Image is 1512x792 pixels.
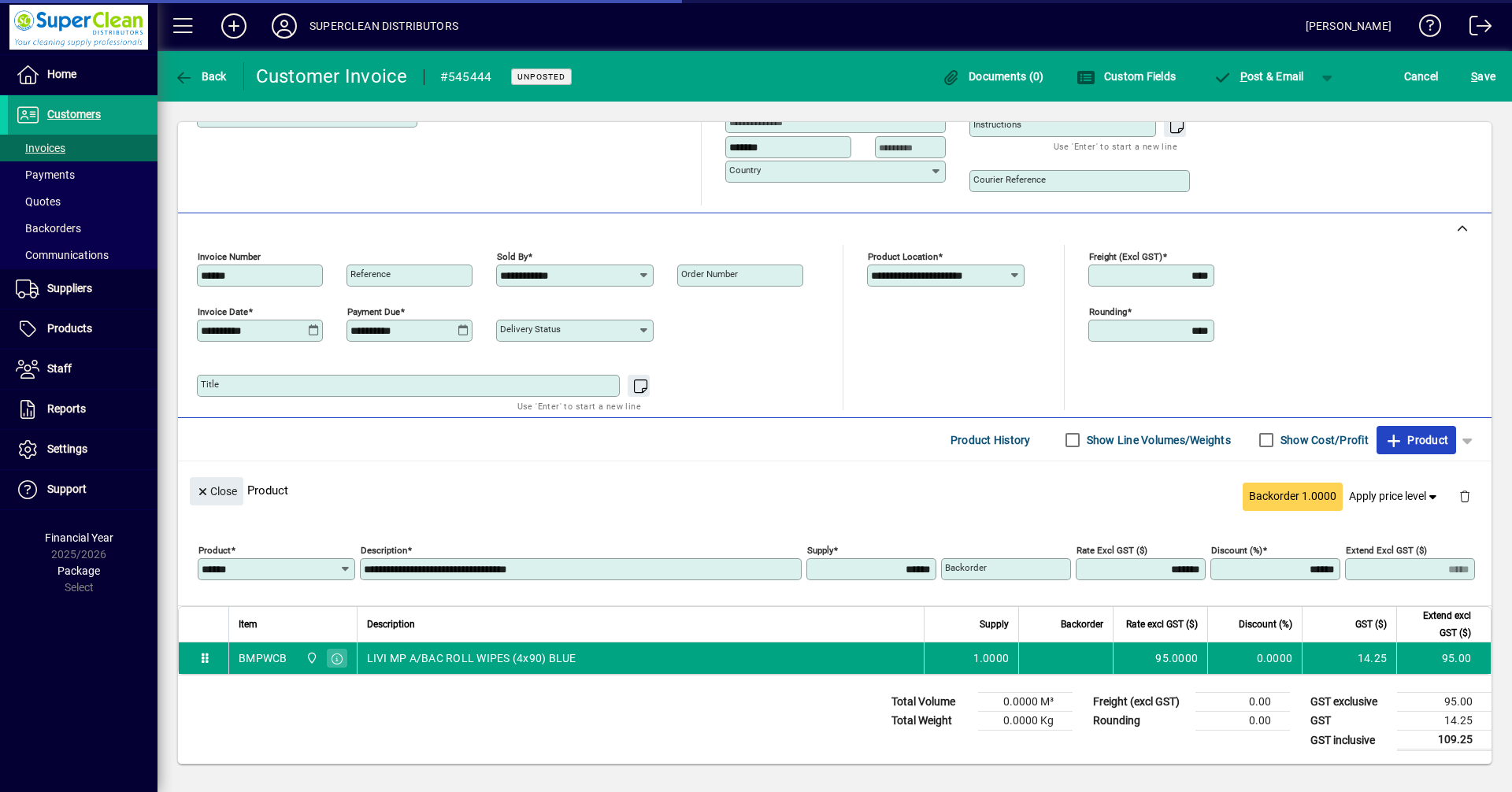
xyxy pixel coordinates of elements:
[45,531,113,544] span: Financial Year
[1211,545,1262,556] mat-label: Discount (%)
[47,483,87,495] span: Support
[884,693,978,712] td: Total Volume
[868,251,938,262] mat-label: Product location
[174,70,227,83] span: Back
[361,545,407,556] mat-label: Description
[196,479,237,505] span: Close
[973,119,1021,130] mat-label: Instructions
[1302,642,1396,674] td: 14.25
[1303,712,1397,731] td: GST
[8,309,157,349] a: Products
[1384,427,1448,453] span: Product
[1458,3,1492,54] a: Logout
[517,72,565,82] span: Unposted
[1243,483,1343,511] button: Backorder 1.0000
[1346,545,1427,556] mat-label: Extend excl GST ($)
[1239,616,1292,633] span: Discount (%)
[1207,642,1302,674] td: 0.0000
[8,188,157,215] a: Quotes
[170,62,231,91] button: Back
[1377,426,1456,454] button: Product
[256,64,408,89] div: Customer Invoice
[1471,70,1477,83] span: S
[8,135,157,161] a: Invoices
[1205,62,1312,91] button: Post & Email
[884,712,978,731] td: Total Weight
[1126,616,1198,633] span: Rate excl GST ($)
[944,426,1037,454] button: Product History
[8,215,157,242] a: Backorders
[47,322,92,335] span: Products
[16,222,81,235] span: Backorders
[309,13,458,39] div: SUPERCLEAN DISTRIBUTORS
[259,12,309,40] button: Profile
[186,483,247,498] app-page-header-button: Close
[1054,137,1177,155] mat-hint: Use 'Enter' to start a new line
[1303,731,1397,750] td: GST inclusive
[1396,642,1491,674] td: 95.00
[8,269,157,309] a: Suppliers
[1404,64,1439,89] span: Cancel
[1406,607,1471,642] span: Extend excl GST ($)
[978,693,1073,712] td: 0.0000 M³
[1089,306,1127,317] mat-label: Rounding
[302,650,320,667] span: Superclean Distributors
[681,268,738,279] mat-label: Order number
[500,324,561,335] mat-label: Delivery status
[198,251,261,262] mat-label: Invoice number
[1467,62,1499,91] button: Save
[239,616,258,633] span: Item
[8,350,157,389] a: Staff
[1240,70,1247,83] span: P
[1077,545,1147,556] mat-label: Rate excl GST ($)
[938,62,1048,91] button: Documents (0)
[47,362,72,375] span: Staff
[8,390,157,429] a: Reports
[978,712,1073,731] td: 0.0000 Kg
[57,564,100,577] span: Package
[8,55,157,94] a: Home
[16,249,109,261] span: Communications
[367,650,576,666] span: LIVI MP A/BAC ROLL WIPES (4x90) BLUE
[347,306,400,317] mat-label: Payment due
[1061,616,1103,633] span: Backorder
[1355,616,1387,633] span: GST ($)
[8,242,157,268] a: Communications
[1073,62,1180,91] button: Custom Fields
[1400,62,1443,91] button: Cancel
[1397,731,1492,750] td: 109.25
[729,165,761,176] mat-label: Country
[1089,251,1162,262] mat-label: Freight (excl GST)
[517,397,641,415] mat-hint: Use 'Enter' to start a new line
[1397,712,1492,731] td: 14.25
[8,430,157,469] a: Settings
[973,650,1010,666] span: 1.0000
[47,442,87,455] span: Settings
[16,195,61,208] span: Quotes
[47,68,76,80] span: Home
[497,251,528,262] mat-label: Sold by
[209,12,259,40] button: Add
[198,545,231,556] mat-label: Product
[1303,693,1397,712] td: GST exclusive
[807,545,833,556] mat-label: Supply
[1084,432,1231,448] label: Show Line Volumes/Weights
[1077,70,1176,83] span: Custom Fields
[8,161,157,188] a: Payments
[1349,488,1440,505] span: Apply price level
[1343,483,1447,511] button: Apply price level
[1407,3,1442,54] a: Knowledge Base
[178,461,1492,519] div: Product
[1213,70,1304,83] span: ost & Email
[350,268,391,279] mat-label: Reference
[16,142,65,154] span: Invoices
[47,402,86,415] span: Reports
[1277,432,1369,448] label: Show Cost/Profit
[239,650,287,666] div: BMPWCB
[367,616,415,633] span: Description
[951,427,1031,453] span: Product History
[1306,13,1392,39] div: [PERSON_NAME]
[47,108,101,120] span: Customers
[945,562,987,573] mat-label: Backorder
[190,477,243,505] button: Close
